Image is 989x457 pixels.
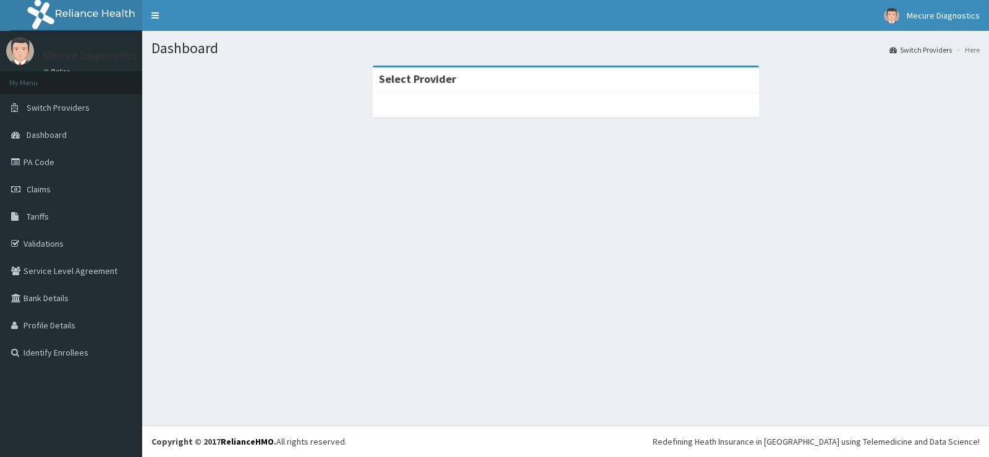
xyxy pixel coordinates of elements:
[27,211,49,222] span: Tariffs
[884,8,899,23] img: User Image
[151,436,276,447] strong: Copyright © 2017 .
[151,40,980,56] h1: Dashboard
[43,67,73,76] a: Online
[43,50,137,61] p: Mecure Diagnostics
[653,435,980,448] div: Redefining Heath Insurance in [GEOGRAPHIC_DATA] using Telemedicine and Data Science!
[27,102,90,113] span: Switch Providers
[6,37,34,65] img: User Image
[379,72,456,86] strong: Select Provider
[953,45,980,55] li: Here
[907,10,980,21] span: Mecure Diagnostics
[27,129,67,140] span: Dashboard
[221,436,274,447] a: RelianceHMO
[889,45,952,55] a: Switch Providers
[27,184,51,195] span: Claims
[142,425,989,457] footer: All rights reserved.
